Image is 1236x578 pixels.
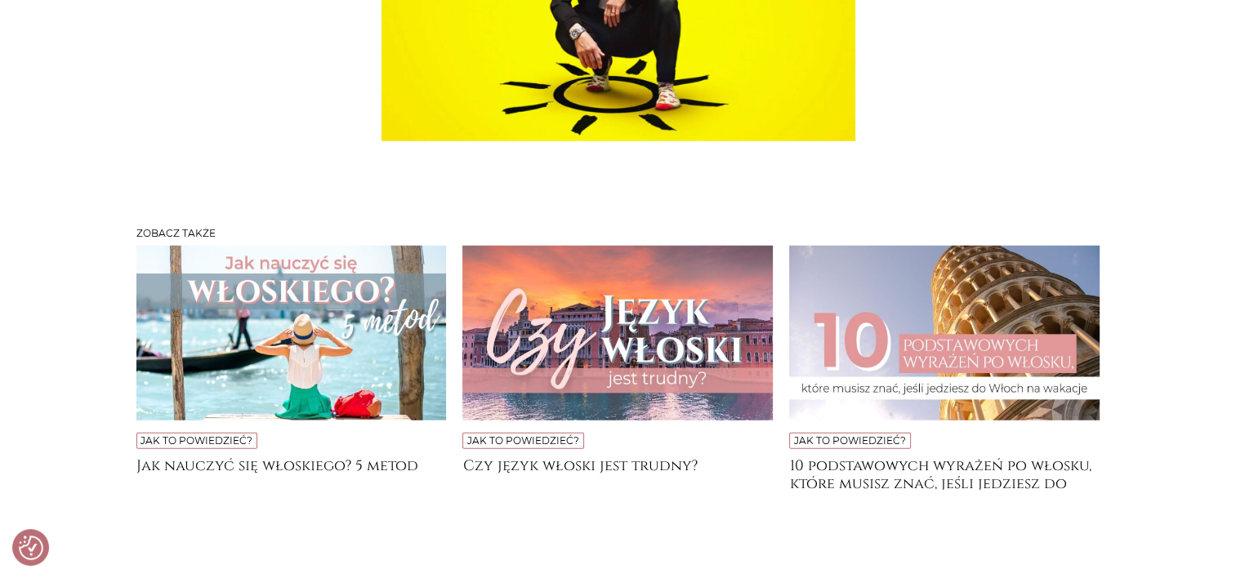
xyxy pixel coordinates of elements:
[467,434,579,447] a: Jak to powiedzieć?
[789,457,1100,490] a: 10 podstawowych wyrażeń po włosku, które musisz znać, jeśli jedziesz do [GEOGRAPHIC_DATA] na wakacje
[19,536,43,560] img: Revisit consent button
[141,434,252,447] a: Jak to powiedzieć?
[794,434,906,447] a: Jak to powiedzieć?
[136,228,1100,239] h3: Zobacz także
[19,536,43,560] button: Preferencje co do zgód
[462,457,773,490] a: Czy język włoski jest trudny?
[136,457,447,490] a: Jak nauczyć się włoskiego? 5 metod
